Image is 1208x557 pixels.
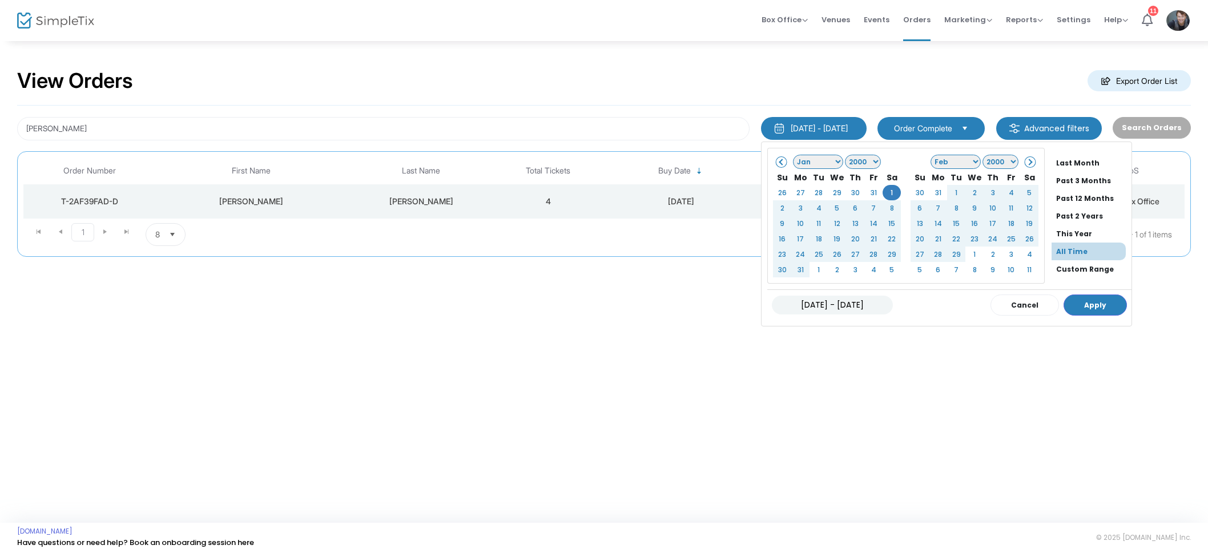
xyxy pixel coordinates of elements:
[929,200,947,216] td: 7
[1020,247,1038,262] td: 4
[947,200,965,216] td: 8
[773,169,791,185] th: Su
[762,14,808,25] span: Box Office
[864,5,889,34] span: Events
[71,223,94,241] span: Page 1
[864,262,883,277] td: 4
[864,169,883,185] th: Fr
[828,247,846,262] td: 26
[810,200,828,216] td: 4
[810,185,828,200] td: 28
[1104,14,1128,25] span: Help
[1052,207,1132,225] li: Past 2 Years
[864,200,883,216] td: 7
[883,200,901,216] td: 8
[929,262,947,277] td: 6
[1052,225,1132,243] li: This Year
[864,231,883,247] td: 21
[996,117,1102,140] m-button: Advanced filters
[846,185,864,200] td: 30
[846,200,864,216] td: 6
[947,231,965,247] td: 22
[791,123,848,134] div: [DATE] - [DATE]
[911,231,929,247] td: 20
[984,262,1002,277] td: 9
[761,117,867,140] button: [DATE] - [DATE]
[894,123,952,134] span: Order Complete
[496,158,602,184] th: Total Tickets
[828,262,846,277] td: 2
[1002,231,1020,247] td: 25
[911,185,929,200] td: 30
[1064,294,1127,316] button: Apply
[1020,169,1038,185] th: Sa
[846,231,864,247] td: 20
[965,247,984,262] td: 1
[1052,189,1132,207] li: Past 12 Months
[299,223,1172,246] kendo-pager-info: 1 - 1 of 1 items
[772,296,893,314] input: MM/DD/YYYY - MM/DD/YYYY
[846,262,864,277] td: 3
[791,216,810,231] td: 10
[26,196,153,207] div: T-2AF39FAD-D
[965,231,984,247] td: 23
[864,216,883,231] td: 14
[911,262,929,277] td: 5
[773,200,791,216] td: 2
[883,185,901,200] td: 1
[774,123,785,134] img: monthly
[773,185,791,200] td: 26
[695,167,704,176] span: Sortable
[984,247,1002,262] td: 2
[604,196,758,207] div: 2023-12-07
[1052,172,1132,189] li: Past 3 Months
[496,184,602,219] td: 4
[810,169,828,185] th: Tu
[828,231,846,247] td: 19
[23,158,1185,219] div: Data table
[350,196,493,207] div: Denison
[1020,262,1038,277] td: 11
[1057,5,1090,34] span: Settings
[822,5,850,34] span: Venues
[1052,243,1126,260] li: All Time
[1002,169,1020,185] th: Fr
[984,200,1002,216] td: 10
[903,5,931,34] span: Orders
[658,166,691,176] span: Buy Date
[929,185,947,200] td: 31
[984,169,1002,185] th: Th
[1002,247,1020,262] td: 3
[947,262,965,277] td: 7
[984,185,1002,200] td: 3
[773,216,791,231] td: 9
[965,185,984,200] td: 2
[402,166,440,176] span: Last Name
[760,184,867,219] td: $151.42
[947,216,965,231] td: 15
[810,216,828,231] td: 11
[957,122,973,135] button: Select
[883,262,901,277] td: 5
[164,224,180,245] button: Select
[773,262,791,277] td: 30
[1002,200,1020,216] td: 11
[791,262,810,277] td: 31
[965,262,984,277] td: 8
[947,185,965,200] td: 1
[810,247,828,262] td: 25
[846,169,864,185] th: Th
[1002,262,1020,277] td: 10
[1148,6,1158,16] div: 11
[159,196,344,207] div: Jim
[883,247,901,262] td: 29
[791,200,810,216] td: 3
[846,247,864,262] td: 27
[791,231,810,247] td: 17
[1020,200,1038,216] td: 12
[944,14,992,25] span: Marketing
[883,216,901,231] td: 15
[1020,231,1038,247] td: 26
[984,231,1002,247] td: 24
[1009,123,1020,134] img: filter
